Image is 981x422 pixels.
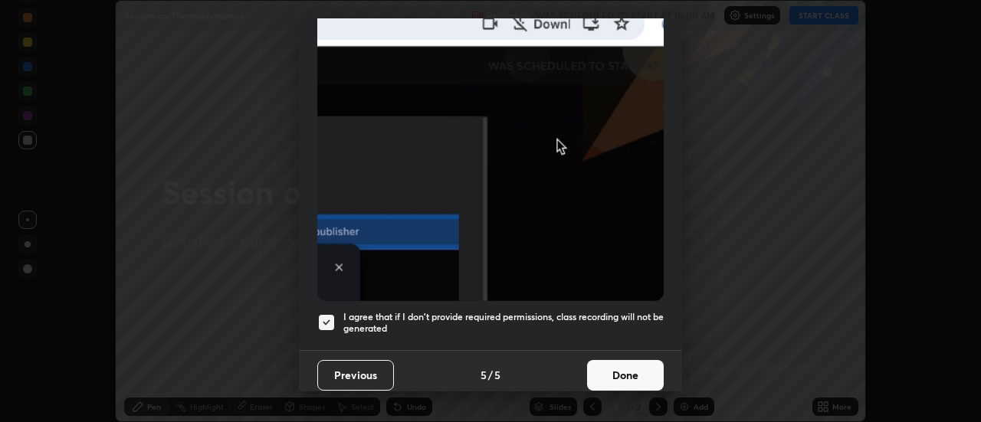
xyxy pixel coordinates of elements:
[481,367,487,383] h4: 5
[317,360,394,391] button: Previous
[343,311,664,335] h5: I agree that if I don't provide required permissions, class recording will not be generated
[488,367,493,383] h4: /
[494,367,500,383] h4: 5
[587,360,664,391] button: Done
